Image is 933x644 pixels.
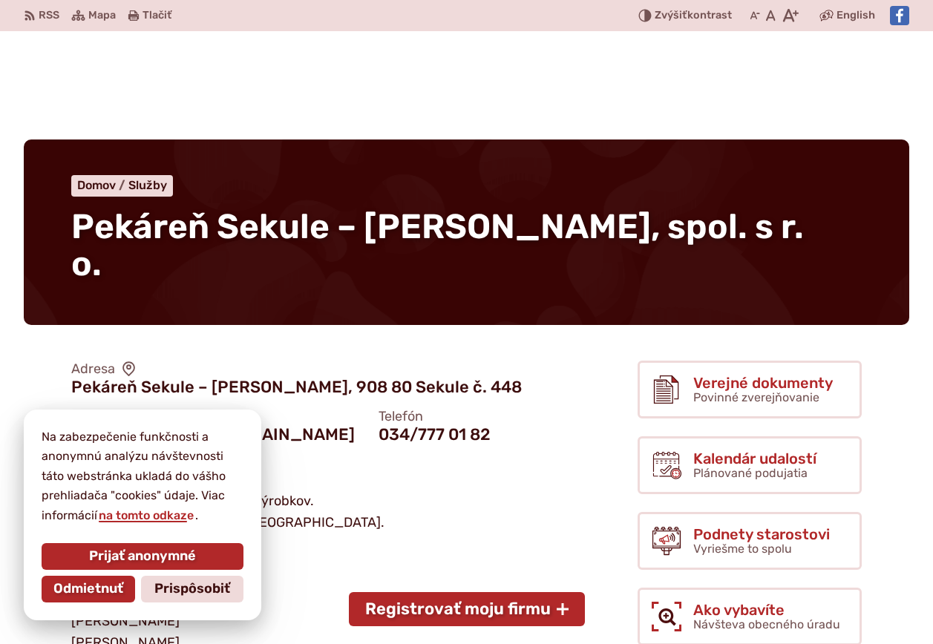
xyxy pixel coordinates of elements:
span: Email [71,409,355,425]
span: Mapa [88,7,116,24]
span: Telefón [379,409,491,425]
a: Verejné dokumenty Povinné zverejňovanie [638,361,862,418]
span: Plánované podujatia [693,466,808,480]
button: Odmietnuť [42,576,135,602]
span: Pekáreň Sekule – [PERSON_NAME], spol. s r. o. [71,206,804,285]
span: Domov [77,178,116,192]
figcaption: Pekáreň Sekule – [PERSON_NAME], 908 80 Sekule č. 448 [71,378,522,397]
p: Na zabezpečenie funkčnosti a anonymnú analýzu návštevnosti táto webstránka ukladá do vášho prehli... [42,427,243,525]
button: Prijať anonymné [42,543,243,570]
span: Tlačiť [143,10,171,22]
span: Vyriešme to spolu [693,542,792,556]
span: RSS [39,7,59,24]
span: Prijať anonymné [89,548,196,565]
span: Prispôsobiť [154,581,230,597]
a: Domov [77,178,128,192]
p: Otváracie hodiny: Nočná výroba a ranný rozvoz výrobkov. Predaj výrobkov do obeda v [GEOGRAPHIC_DA... [71,468,598,534]
span: Adresa [71,361,522,378]
a: English [834,7,878,24]
a: Služby [128,178,167,192]
img: Prejsť na Facebook stránku [890,6,909,25]
button: Prispôsobiť [141,576,243,602]
a: na tomto odkaze [97,508,195,522]
a: 034/777 01 82 [379,424,491,444]
span: Kalendár udalostí [693,450,816,467]
span: Ako vybavíte [693,602,840,618]
span: Podnety starostovi [693,526,830,542]
span: Zvýšiť [655,9,687,22]
span: Verejné dokumenty [693,375,833,391]
span: Povinné zverejňovanie [693,390,819,404]
span: kontrast [655,10,732,22]
button: Registrovať moju firmu [349,592,585,626]
span: Návšteva obecného úradu [693,617,840,631]
span: English [837,7,875,24]
a: Podnety starostovi Vyriešme to spolu [638,512,862,570]
span: Registrovať moju firmu [365,599,551,619]
a: Kalendár udalostí Plánované podujatia [638,436,862,494]
span: Odmietnuť [53,581,123,597]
